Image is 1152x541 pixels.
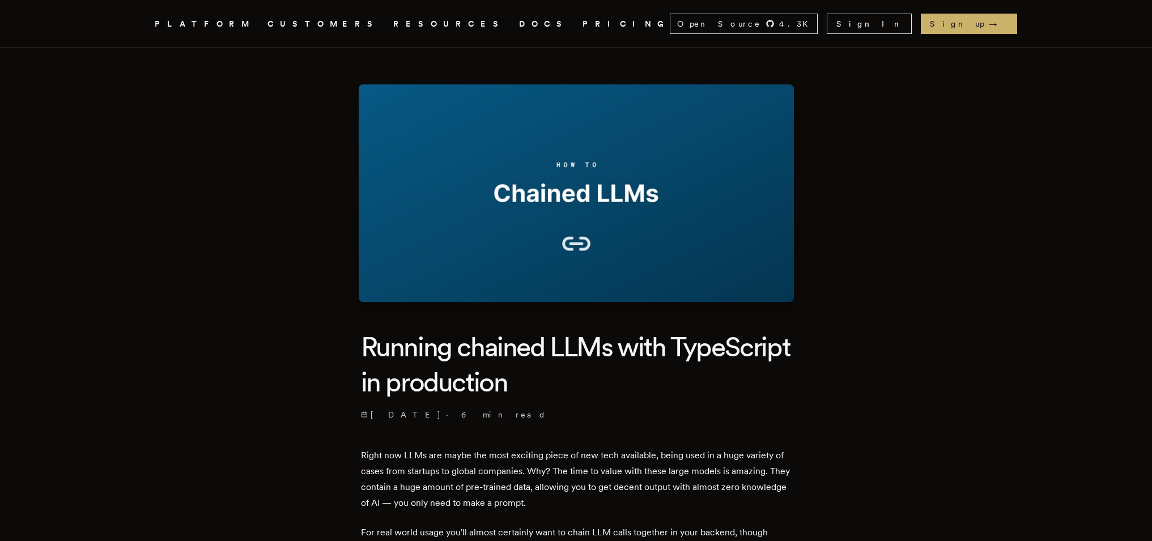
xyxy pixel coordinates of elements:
span: 6 min read [461,409,546,420]
a: Sign up [921,14,1017,34]
p: Right now LLMs are maybe the most exciting piece of new tech available, being used in a huge vari... [361,448,792,511]
h1: Running chained LLMs with TypeScript in production [361,329,792,400]
a: CUSTOMERS [267,17,380,31]
span: [DATE] [361,409,441,420]
span: → [989,18,1008,29]
a: PRICING [583,17,670,31]
a: DOCS [519,17,569,31]
button: RESOURCES [393,17,505,31]
span: 4.3 K [779,18,815,29]
span: Open Source [677,18,761,29]
p: · [361,409,792,420]
button: PLATFORM [155,17,254,31]
img: Featured image for Running chained LLMs with TypeScript in production blog post [359,84,794,302]
a: Sign In [827,14,912,34]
